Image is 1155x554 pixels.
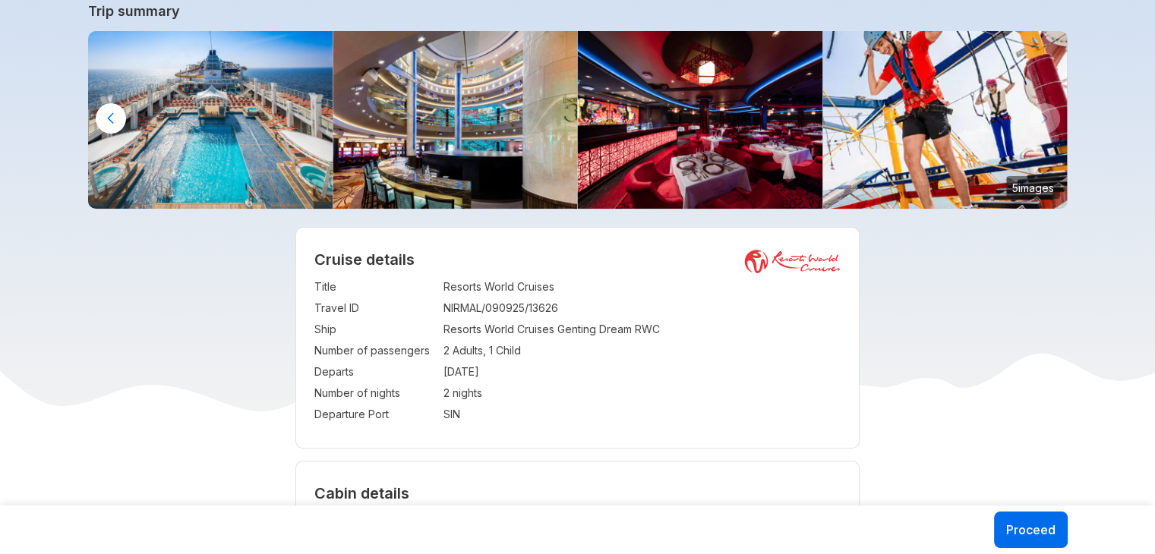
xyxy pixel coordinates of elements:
td: Ship [314,319,436,340]
td: [DATE] [443,361,841,382]
td: : [436,276,443,297]
td: Travel ID [314,297,436,319]
h4: Cabin details [314,484,841,502]
h2: Cruise details [314,250,841,269]
td: Resorts World Cruises [443,276,841,297]
button: Proceed [994,512,1068,548]
td: 2 Adults, 1 Child [443,340,841,361]
td: Departure Port [314,404,436,425]
td: : [436,382,443,404]
td: : [436,319,443,340]
td: 2 nights [443,382,841,404]
a: Trip summary [88,3,1068,19]
td: : [436,297,443,319]
img: 1745303172666rope-course-zipline-680734eab8d85.webp [822,31,1068,209]
img: 4.jpg [333,31,578,209]
img: 16.jpg [578,31,823,209]
small: 5 images [1006,176,1060,199]
td: NIRMAL/090925/13626 [443,297,841,319]
td: : [436,340,443,361]
td: Departs [314,361,436,382]
td: Number of nights [314,382,436,404]
td: : [436,404,443,425]
td: : [436,361,443,382]
td: Number of passengers [314,340,436,361]
td: SIN [443,404,841,425]
td: Resorts World Cruises Genting Dream RWC [443,319,841,340]
td: Title [314,276,436,297]
img: Main-Pool-800x533.jpg [88,31,333,209]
